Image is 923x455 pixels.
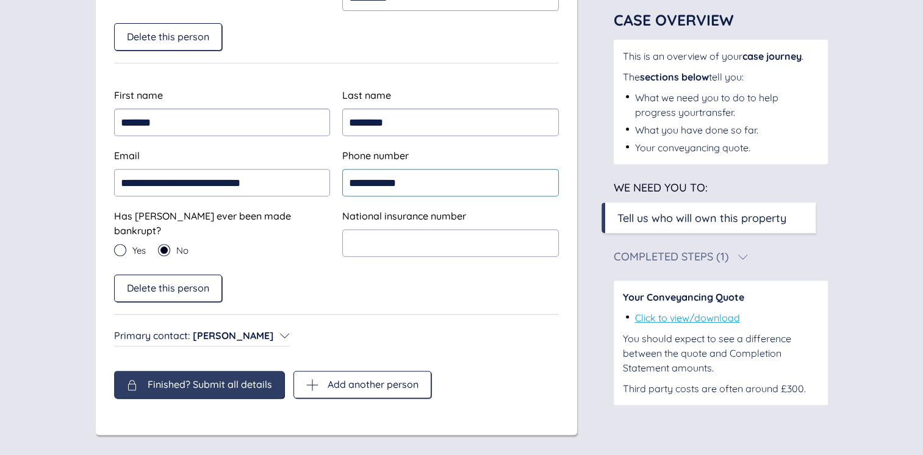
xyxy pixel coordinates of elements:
[342,210,466,222] span: National insurance number
[617,210,786,226] div: Tell us who will own this property
[623,291,744,303] span: Your Conveyancing Quote
[614,251,729,262] div: Completed Steps (1)
[342,149,409,162] span: Phone number
[623,70,819,84] div: The tell you:
[635,140,750,155] div: Your conveyancing quote.
[148,379,272,390] span: Finished? Submit all details
[127,282,209,293] span: Delete this person
[623,49,819,63] div: This is an overview of your .
[193,329,274,342] span: [PERSON_NAME]
[127,31,209,42] span: Delete this person
[742,50,802,62] span: case journey
[635,123,758,137] div: What you have done so far.
[623,381,819,396] div: Third party costs are often around £300.
[614,10,734,29] span: Case Overview
[114,89,163,101] span: First name
[176,246,189,255] span: No
[114,210,291,237] span: Has [PERSON_NAME] ever been made bankrupt?
[132,246,146,255] span: Yes
[114,329,190,342] span: Primary contact :
[114,149,140,162] span: Email
[635,312,740,324] a: Click to view/download
[635,90,819,120] div: What we need you to do to help progress your transfer .
[342,89,391,101] span: Last name
[614,181,708,195] span: We need you to:
[623,331,819,375] div: You should expect to see a difference between the quote and Completion Statement amounts.
[640,71,709,83] span: sections below
[328,379,418,390] span: Add another person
